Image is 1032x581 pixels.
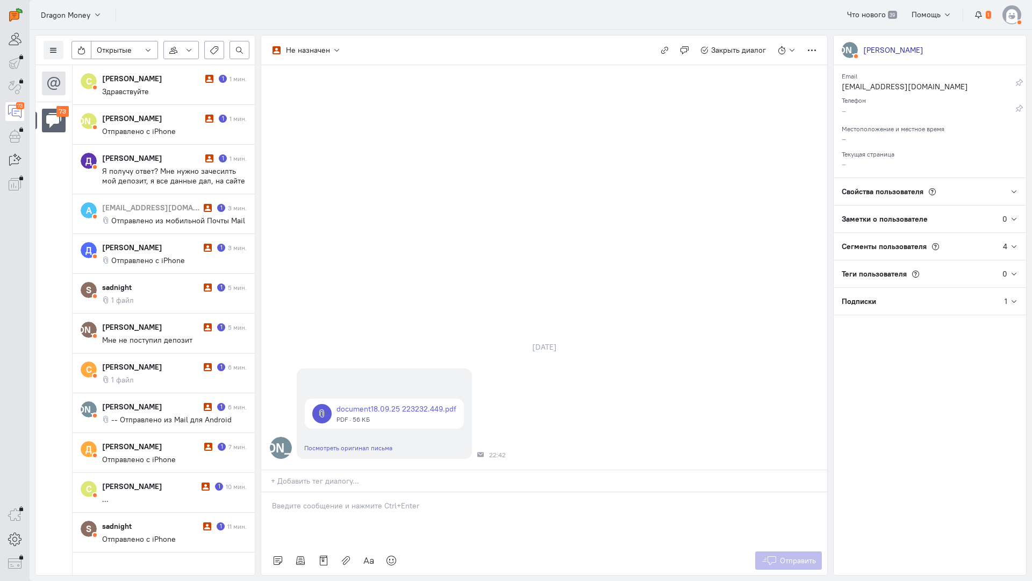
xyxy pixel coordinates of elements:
div: [PERSON_NAME] [102,322,201,332]
div: 73 [56,106,69,117]
i: Диалог не разобран [204,284,212,292]
div: [PERSON_NAME] [102,481,199,492]
i: Диалог не разобран [205,75,213,83]
div: Подписки [834,288,1005,315]
div: Не назначен [286,45,330,55]
div: [PERSON_NAME] [102,242,201,253]
div: Есть неотвеченное сообщение пользователя [219,154,227,162]
div: Местоположение и местное время [842,122,1018,133]
span: 22:42 [489,451,506,459]
i: Диалог не разобран [204,204,212,212]
text: [PERSON_NAME] [53,403,124,415]
div: Есть неотвеченное сообщение пользователя [217,403,225,411]
span: Открытые [97,45,132,55]
span: Что нового [847,10,886,19]
a: Что нового 39 [841,5,903,24]
text: Д [85,244,92,256]
span: -- Отправлено из Mail для Android [111,415,232,424]
small: Email [842,69,857,80]
span: ... [102,494,109,504]
text: Д [85,155,92,166]
div: 10 мин. [226,482,247,491]
div: [PERSON_NAME] [102,113,203,124]
text: [PERSON_NAME] [53,324,124,335]
div: 6 мин. [228,402,247,412]
div: Есть неотвеченное сообщение пользователя [217,244,225,252]
span: Я получу ответ? Мне нужно зачесилть мой депозит, я все данные дал, на сайте поддержка никакими сп... [102,166,245,224]
span: – [842,134,846,144]
div: [PERSON_NAME] [102,73,203,84]
div: 1 [1005,296,1007,307]
div: 11 мин. [227,522,247,531]
span: Отправлено из мобильной Почты Mail [111,216,245,225]
i: Диалог не разобран [205,154,213,162]
span: Теги пользователя [842,269,907,279]
text: [PERSON_NAME] [233,440,329,456]
a: 73 [5,102,24,121]
div: [PERSON_NAME] [102,401,201,412]
span: Мне не поступил депозит [102,335,192,345]
div: Есть неотвеченное сообщение пользователя [217,204,225,212]
button: 1 [969,5,997,24]
div: [EMAIL_ADDRESS][DOMAIN_NAME] [842,81,1015,95]
div: Заметки о пользователе [834,206,1002,232]
text: С [86,75,92,87]
span: Отправлено с iPhone [102,455,176,464]
span: Помощь [912,10,941,19]
div: 4 [1003,241,1007,252]
div: Текущая страница [842,147,1018,159]
span: Закрыть диалог [711,45,766,55]
img: carrot-quest.svg [9,8,23,22]
div: Есть неотвеченное сообщение пользователя [217,284,225,292]
div: 6 мин. [228,363,247,372]
div: Есть неотвеченное сообщение пользователя [219,75,227,83]
text: С [86,364,92,375]
div: 1 мин. [230,114,247,123]
span: Свойства пользователя [842,187,923,196]
span: Сегменты пользователя [842,242,927,251]
div: Есть неотвеченное сообщение пользователя [215,483,223,491]
text: S [86,523,91,534]
div: 5 мин. [228,283,247,292]
i: Диалог не разобран [204,443,212,451]
button: Отправить [755,551,822,570]
i: Диалог не разобран [205,115,213,123]
div: Есть неотвеченное сообщение пользователя [218,443,226,451]
div: [EMAIL_ADDRESS][DOMAIN_NAME] [102,202,201,213]
i: Диалог не разобран [204,363,212,371]
span: 39 [888,11,897,19]
button: Открытые [91,41,158,59]
div: 1 мин. [230,154,247,163]
span: Dragon Money [41,10,90,20]
div: 0 [1002,268,1007,279]
span: Отправлено с iPhone [102,126,176,136]
div: Есть неотвеченное сообщение пользователя [219,115,227,123]
text: С [86,483,92,494]
div: 5 мин. [228,323,247,332]
div: 73 [16,102,24,109]
text: Д [85,443,92,455]
span: Отправлено с iPhone [111,256,185,265]
div: Есть неотвеченное сообщение пользователя [217,363,225,371]
div: [PERSON_NAME] [102,362,201,372]
button: Не назначен [267,41,347,59]
span: 1 [986,11,991,19]
div: 7 мин. [228,442,247,451]
span: – [842,159,846,169]
div: 3 мин. [228,243,247,252]
text: [PERSON_NAME] [53,115,124,126]
a: Посмотреть оригинал письма [304,444,392,452]
i: Диалог не разобран [202,483,210,491]
text: [PERSON_NAME] [814,44,885,55]
div: sadnight [102,282,201,293]
small: Телефон [842,94,866,104]
div: Есть неотвеченное сообщение пользователя [217,323,225,331]
div: – [842,105,1015,119]
i: Диалог не разобран [204,323,212,331]
div: [PERSON_NAME] [102,441,202,452]
i: Диалог не разобран [204,403,212,411]
button: Dragon Money [35,5,107,24]
button: Закрыть диалог [694,41,772,59]
span: Отправлено с iPhone [102,534,176,544]
span: Отправить [780,556,816,565]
